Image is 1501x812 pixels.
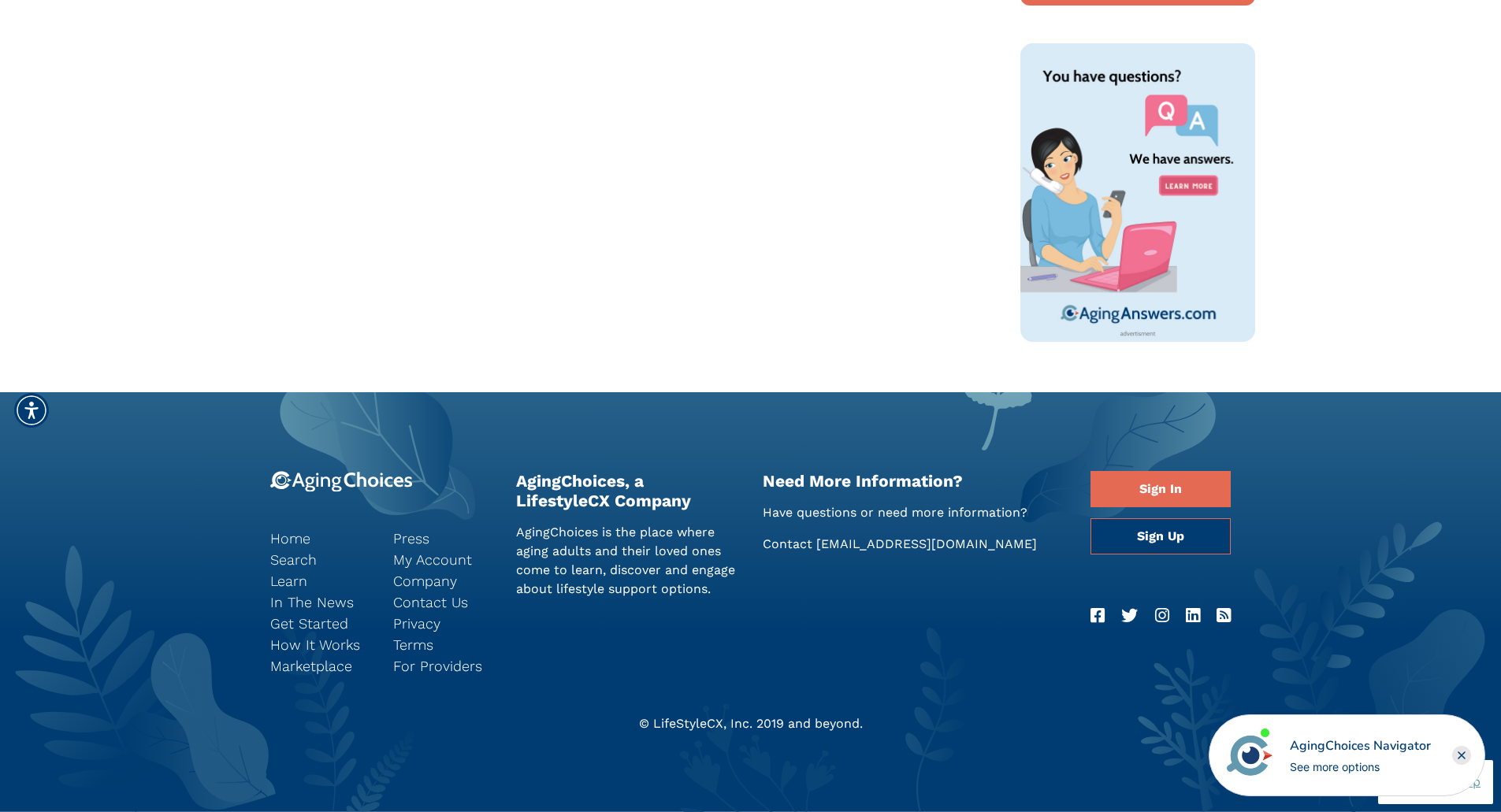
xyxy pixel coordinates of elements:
a: Home [270,528,370,549]
a: Get Started [270,613,370,634]
div: Accessibility Menu [14,393,49,428]
a: RSS Feed [1217,603,1231,628]
p: AgingChoices is the place where aging adults and their loved ones come to learn, discover and eng... [516,523,739,599]
img: You have questions? We have answers. AgingAnswers. [1020,43,1255,342]
a: Press [393,528,492,549]
a: Privacy [393,613,492,634]
a: Instagram [1155,603,1169,628]
a: For Providers [393,655,492,677]
img: avatar [1223,729,1276,782]
p: Contact [763,535,1068,554]
a: Twitter [1121,603,1138,628]
div: See more options [1290,758,1431,775]
h2: AgingChoices, a LifestyleCX Company [516,471,739,510]
div: AgingChoices Navigator [1290,736,1431,755]
a: Facebook [1090,603,1105,628]
div: Close [1452,746,1471,765]
a: Terms [393,634,492,655]
a: [EMAIL_ADDRESS][DOMAIN_NAME] [816,536,1037,551]
div: © LifeStyleCX, Inc. 2019 and beyond. [258,714,1243,733]
a: LinkedIn [1186,603,1200,628]
img: 9-logo.svg [270,471,413,492]
a: Sign Up [1090,518,1231,554]
a: Company [393,570,492,591]
a: Contact Us [393,591,492,613]
a: Learn [270,570,370,591]
a: Search [270,549,370,570]
p: Have questions or need more information? [763,503,1068,522]
h2: Need More Information? [763,471,1068,491]
a: How It Works [270,634,370,655]
a: Marketplace [270,655,370,677]
a: In The News [270,591,370,613]
a: Sign In [1090,471,1231,507]
a: My Account [393,549,492,570]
